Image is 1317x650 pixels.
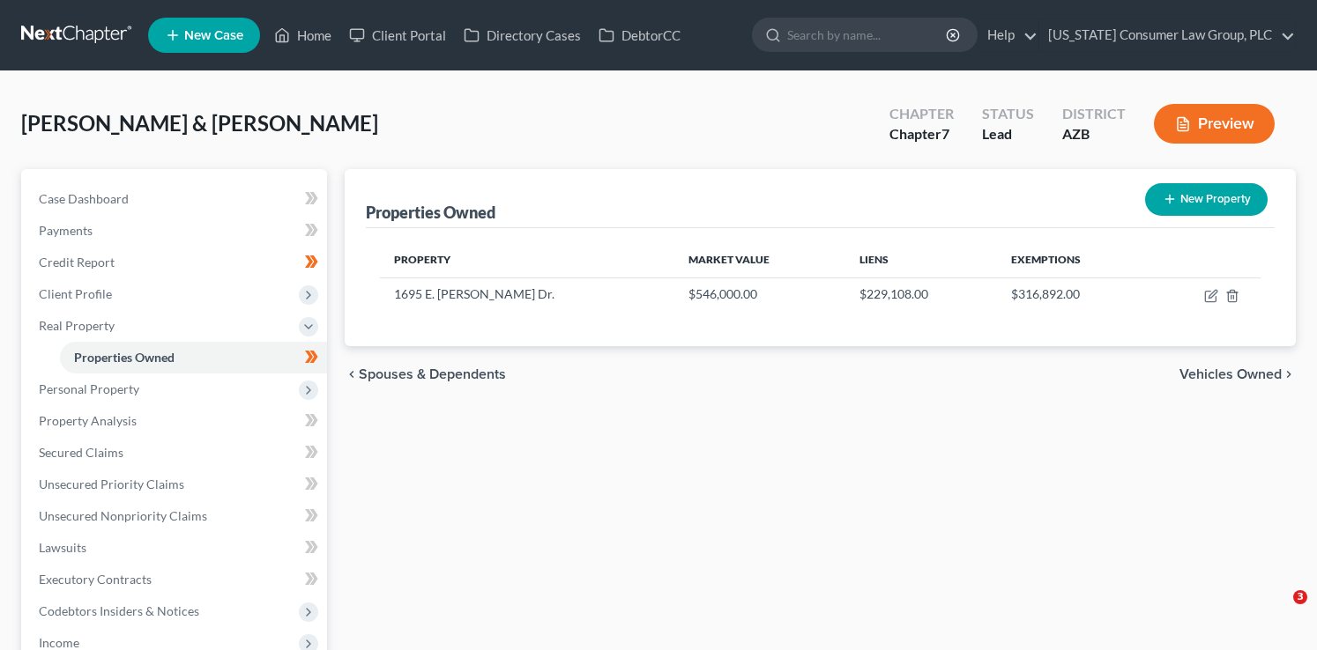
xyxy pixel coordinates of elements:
span: Executory Contracts [39,572,152,587]
th: Exemptions [997,242,1150,277]
button: Vehicles Owned chevron_right [1179,367,1296,381]
td: 1695 E. [PERSON_NAME] Dr. [380,277,675,311]
a: [US_STATE] Consumer Law Group, PLC [1039,19,1295,51]
a: Case Dashboard [25,183,327,215]
td: $316,892.00 [997,277,1150,311]
span: Personal Property [39,381,139,396]
a: DebtorCC [590,19,689,51]
span: Spouses & Dependents [359,367,506,381]
iframe: Intercom live chat [1257,590,1299,632]
span: Vehicles Owned [1179,367,1282,381]
span: Case Dashboard [39,191,129,206]
div: AZB [1062,124,1126,144]
i: chevron_right [1282,367,1296,381]
span: Unsecured Priority Claims [39,476,184,491]
span: 7 [941,125,949,142]
th: Liens [845,242,997,277]
th: Market Value [674,242,845,277]
a: Credit Report [25,247,327,278]
a: Properties Owned [60,342,327,373]
span: Properties Owned [74,350,175,365]
a: Unsecured Nonpriority Claims [25,500,327,532]
span: Real Property [39,318,115,333]
div: Properties Owned [366,202,495,223]
span: Income [39,635,79,650]
i: chevron_left [345,367,359,381]
a: Help [978,19,1038,51]
span: New Case [184,29,243,42]
a: Executory Contracts [25,564,327,595]
div: Chapter [889,104,954,124]
span: Lawsuits [39,540,86,555]
input: Search by name... [787,18,949,51]
a: Unsecured Priority Claims [25,469,327,500]
span: Secured Claims [39,445,123,460]
span: Client Profile [39,286,112,301]
button: Preview [1154,104,1275,144]
span: [PERSON_NAME] & [PERSON_NAME] [21,110,378,136]
span: Property Analysis [39,413,137,428]
div: District [1062,104,1126,124]
div: Status [982,104,1034,124]
span: 3 [1293,590,1307,604]
th: Property [380,242,675,277]
span: Credit Report [39,255,115,270]
a: Client Portal [340,19,455,51]
td: $546,000.00 [674,277,845,311]
a: Payments [25,215,327,247]
span: Payments [39,223,93,238]
div: Lead [982,124,1034,144]
span: Codebtors Insiders & Notices [39,603,199,618]
div: Chapter [889,124,954,144]
a: Property Analysis [25,405,327,437]
a: Lawsuits [25,532,327,564]
a: Directory Cases [455,19,590,51]
button: New Property [1145,183,1268,216]
td: $229,108.00 [845,277,997,311]
a: Secured Claims [25,437,327,469]
span: Unsecured Nonpriority Claims [39,508,207,523]
a: Home [265,19,340,51]
button: chevron_left Spouses & Dependents [345,367,506,381]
